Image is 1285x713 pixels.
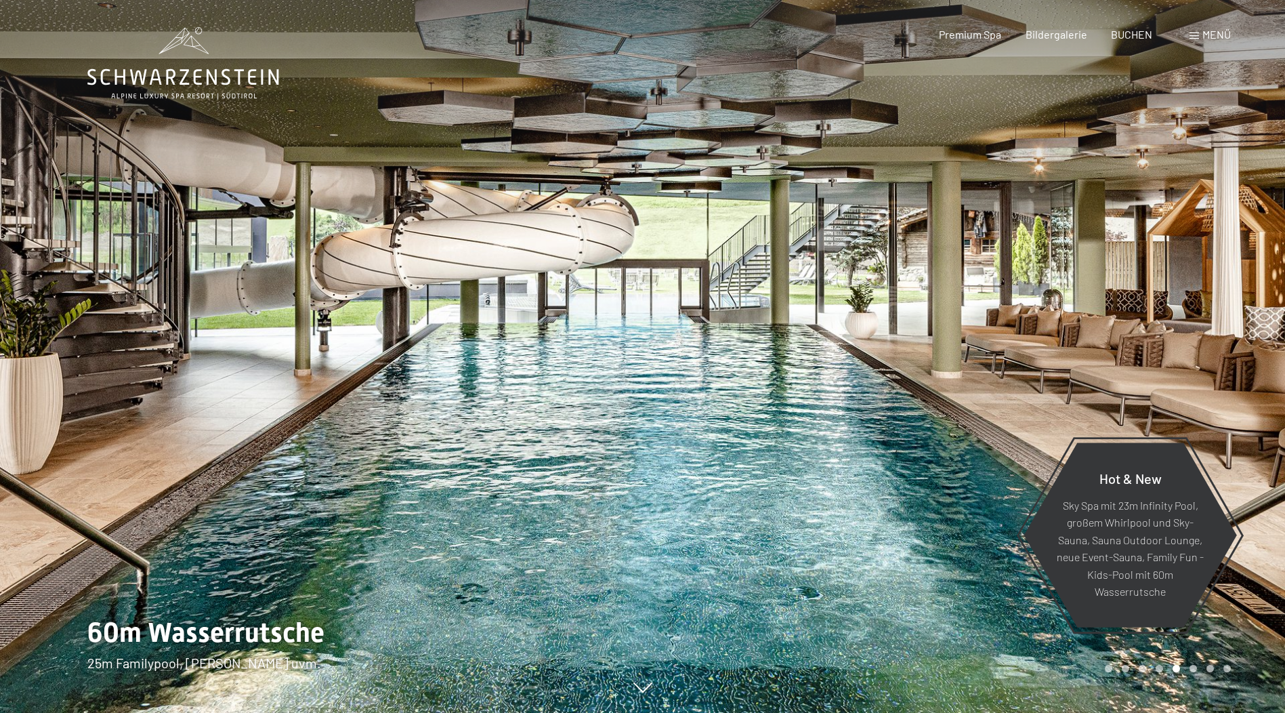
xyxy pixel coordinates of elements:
[1026,28,1087,41] a: Bildergalerie
[1023,442,1238,628] a: Hot & New Sky Spa mit 23m Infinity Pool, großem Whirlpool und Sky-Sauna, Sauna Outdoor Lounge, ne...
[1156,665,1163,672] div: Carousel Page 4
[1105,665,1112,672] div: Carousel Page 1
[1057,496,1204,600] p: Sky Spa mit 23m Infinity Pool, großem Whirlpool und Sky-Sauna, Sauna Outdoor Lounge, neue Event-S...
[1139,665,1146,672] div: Carousel Page 3
[1173,665,1180,672] div: Carousel Page 5 (Current Slide)
[1099,470,1162,486] span: Hot & New
[1223,665,1231,672] div: Carousel Page 8
[1189,665,1197,672] div: Carousel Page 6
[1122,665,1129,672] div: Carousel Page 2
[1202,28,1231,41] span: Menü
[1206,665,1214,672] div: Carousel Page 7
[939,28,1001,41] a: Premium Spa
[1100,665,1231,672] div: Carousel Pagination
[1111,28,1152,41] a: BUCHEN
